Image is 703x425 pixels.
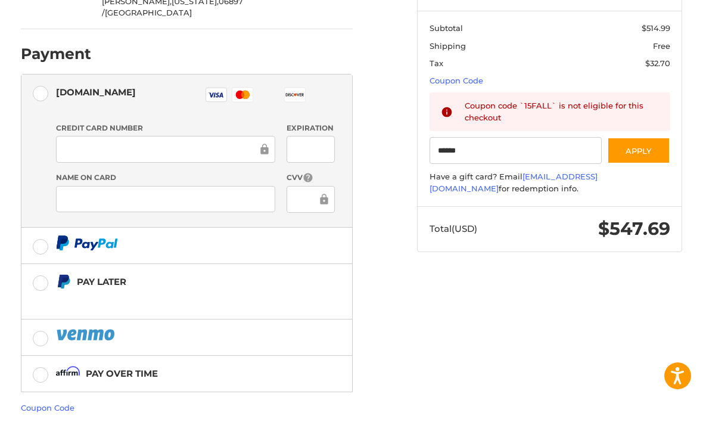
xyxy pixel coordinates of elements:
label: Name on Card [56,172,275,183]
span: Total (USD) [430,223,477,234]
span: $514.99 [642,23,670,33]
span: $547.69 [598,218,670,240]
span: Shipping [430,41,466,51]
img: PayPal icon [56,327,117,342]
img: Pay Later icon [56,274,71,289]
span: Tax [430,58,443,68]
a: Coupon Code [430,76,483,85]
img: Affirm icon [56,366,80,381]
a: [EMAIL_ADDRESS][DOMAIN_NAME] [430,172,598,193]
span: [GEOGRAPHIC_DATA] [105,8,192,17]
div: Pay Later [77,272,305,291]
div: Pay over time [86,364,158,383]
div: [DOMAIN_NAME] [56,82,136,102]
label: CVV [287,172,335,184]
div: Have a gift card? Email for redemption info. [430,171,670,194]
a: Coupon Code [21,403,74,412]
button: Apply [607,137,670,164]
div: Coupon code `15FALL` is not eligible for this checkout [465,100,659,123]
iframe: PayPal Message 1 [56,294,305,305]
img: PayPal icon [56,235,118,250]
label: Expiration [287,123,335,134]
input: Gift Certificate or Coupon Code [430,137,602,164]
span: Subtotal [430,23,463,33]
h2: Payment [21,45,91,63]
label: Credit Card Number [56,123,275,134]
span: $32.70 [645,58,670,68]
span: Free [653,41,670,51]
